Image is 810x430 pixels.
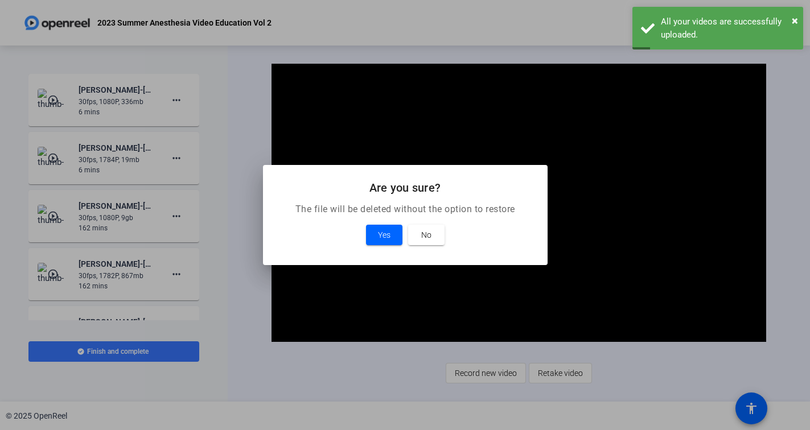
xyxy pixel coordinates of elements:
h2: Are you sure? [277,179,534,197]
div: All your videos are successfully uploaded. [661,15,795,41]
span: No [421,228,431,242]
button: No [408,225,445,245]
p: The file will be deleted without the option to restore [277,202,534,216]
span: Yes [378,228,390,242]
span: × [792,14,798,27]
button: Close [792,12,798,29]
button: Yes [366,225,402,245]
